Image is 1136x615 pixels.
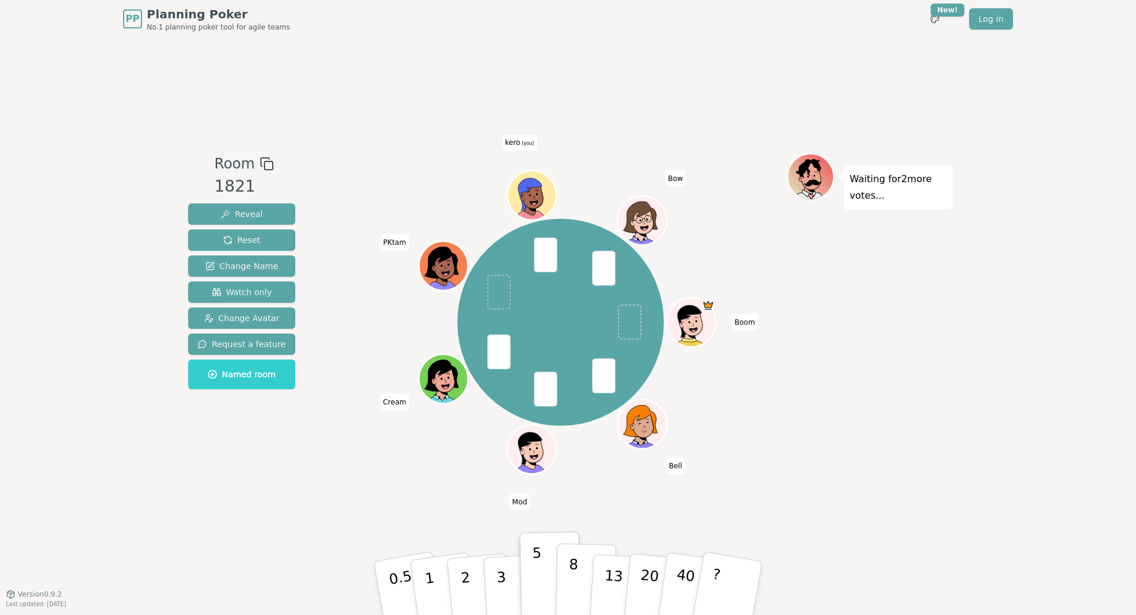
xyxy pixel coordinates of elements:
span: Click to change your name [502,134,537,151]
span: Click to change your name [380,234,409,251]
span: (you) [520,141,534,146]
span: Change Avatar [204,312,280,324]
span: Click to change your name [732,314,759,331]
button: Reveal [188,203,295,225]
a: Log in [969,8,1013,30]
a: PPPlanning PokerNo.1 planning poker tool for agile teams [123,6,290,32]
button: Change Name [188,255,295,277]
div: 1821 [214,174,273,199]
span: Version 0.9.2 [18,590,62,599]
span: Last updated: [DATE] [6,601,66,607]
p: Waiting for 2 more votes... [850,171,947,204]
span: Reset [223,234,260,246]
span: PP [125,12,139,26]
span: Click to change your name [666,458,685,474]
span: Named room [208,368,276,380]
span: Reveal [221,208,263,220]
div: New! [931,4,964,17]
button: Change Avatar [188,307,295,329]
span: Click to change your name [509,493,530,510]
span: Room [214,153,254,174]
button: New! [924,8,945,30]
span: No.1 planning poker tool for agile teams [147,22,290,32]
button: Watch only [188,281,295,303]
button: Version0.9.2 [6,590,62,599]
button: Reset [188,229,295,251]
button: Request a feature [188,334,295,355]
span: Click to change your name [380,394,409,410]
p: 5 [532,545,543,608]
span: Click to change your name [665,170,686,186]
button: Named room [188,360,295,389]
span: Request a feature [198,338,286,350]
span: Change Name [205,260,278,272]
button: Click to change your avatar [508,172,554,218]
span: Watch only [212,286,272,298]
span: Boom is the host [702,299,714,312]
span: Planning Poker [147,6,290,22]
